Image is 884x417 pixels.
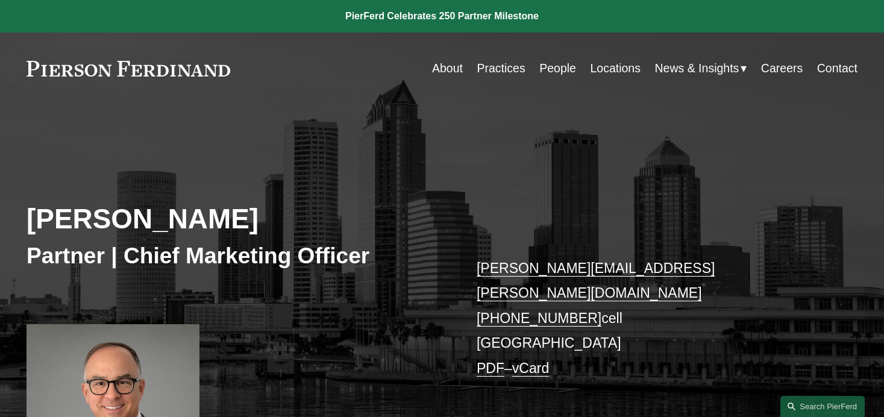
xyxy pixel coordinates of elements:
[780,396,865,417] a: Search this site
[432,57,463,80] a: About
[654,58,739,79] span: News & Insights
[27,202,442,236] h2: [PERSON_NAME]
[27,242,442,270] h3: Partner | Chief Marketing Officer
[477,360,504,376] a: PDF
[539,57,576,80] a: People
[477,260,715,301] a: [PERSON_NAME][EMAIL_ADDRESS][PERSON_NAME][DOMAIN_NAME]
[761,57,803,80] a: Careers
[817,57,857,80] a: Contact
[512,360,549,376] a: vCard
[654,57,747,80] a: folder dropdown
[477,256,823,381] p: cell [GEOGRAPHIC_DATA] –
[477,57,525,80] a: Practices
[477,310,601,326] a: [PHONE_NUMBER]
[590,57,641,80] a: Locations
